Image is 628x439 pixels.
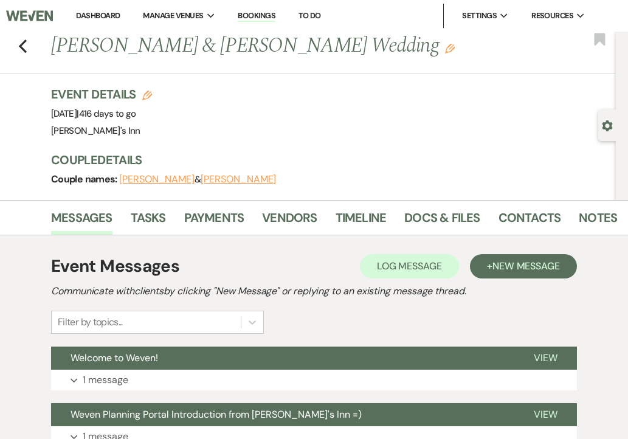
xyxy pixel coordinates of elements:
a: Vendors [262,208,317,235]
span: Weven Planning Portal Introduction from [PERSON_NAME]'s Inn =) [71,408,362,421]
h1: Event Messages [51,254,179,279]
span: | [77,108,136,120]
span: Log Message [377,260,442,272]
a: To Do [298,10,321,21]
a: Payments [184,208,244,235]
button: Weven Planning Portal Introduction from [PERSON_NAME]'s Inn =) [51,403,514,426]
h3: Event Details [51,86,152,103]
button: [PERSON_NAME] [201,175,276,184]
button: 1 message [51,370,577,390]
a: Contacts [499,208,561,235]
a: Dashboard [76,10,120,21]
button: +New Message [470,254,577,278]
span: 416 days to go [79,108,136,120]
img: Weven Logo [6,3,52,29]
a: Notes [579,208,617,235]
span: View [534,351,557,364]
button: Open lead details [602,119,613,131]
h2: Communicate with clients by clicking "New Message" or replying to an existing message thread. [51,284,577,299]
a: Bookings [238,10,275,22]
div: Filter by topics... [58,315,123,330]
button: Log Message [360,254,459,278]
span: [PERSON_NAME]'s Inn [51,125,140,137]
span: Manage Venues [143,10,203,22]
a: Timeline [336,208,387,235]
a: Docs & Files [404,208,480,235]
h3: Couple Details [51,151,604,168]
button: [PERSON_NAME] [119,175,195,184]
h1: [PERSON_NAME] & [PERSON_NAME] Wedding [51,32,498,61]
span: Welcome to Weven! [71,351,158,364]
span: View [534,408,557,421]
p: 1 message [83,372,128,388]
button: Welcome to Weven! [51,347,514,370]
button: View [514,403,577,426]
span: New Message [492,260,560,272]
span: [DATE] [51,108,136,120]
span: & [119,173,276,185]
a: Tasks [131,208,166,235]
button: Edit [445,43,455,54]
button: View [514,347,577,370]
a: Messages [51,208,112,235]
span: Resources [531,10,573,22]
span: Couple names: [51,173,119,185]
span: Settings [462,10,497,22]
